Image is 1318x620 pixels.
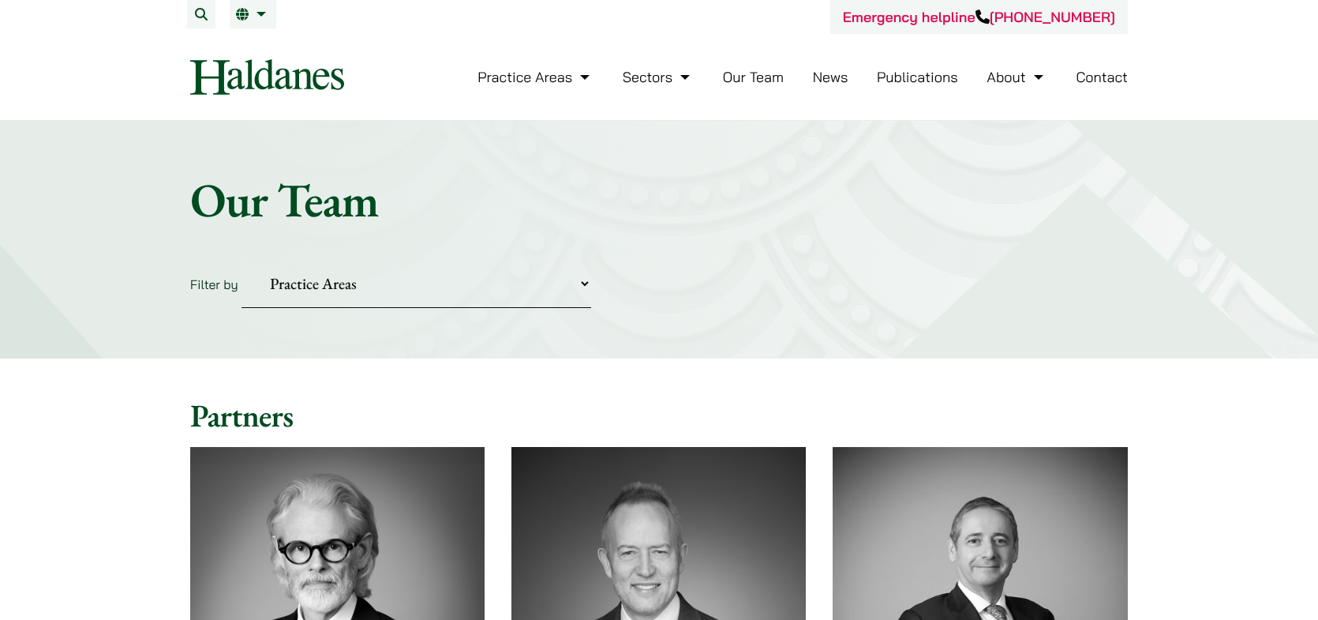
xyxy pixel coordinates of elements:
[987,68,1047,86] a: About
[843,8,1115,26] a: Emergency helpline[PHONE_NUMBER]
[190,276,238,292] label: Filter by
[190,171,1128,228] h1: Our Team
[1076,68,1128,86] a: Contact
[623,68,694,86] a: Sectors
[877,68,958,86] a: Publications
[813,68,848,86] a: News
[477,68,593,86] a: Practice Areas
[723,68,784,86] a: Our Team
[236,8,270,21] a: EN
[190,396,1128,434] h2: Partners
[190,59,344,95] img: Logo of Haldanes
